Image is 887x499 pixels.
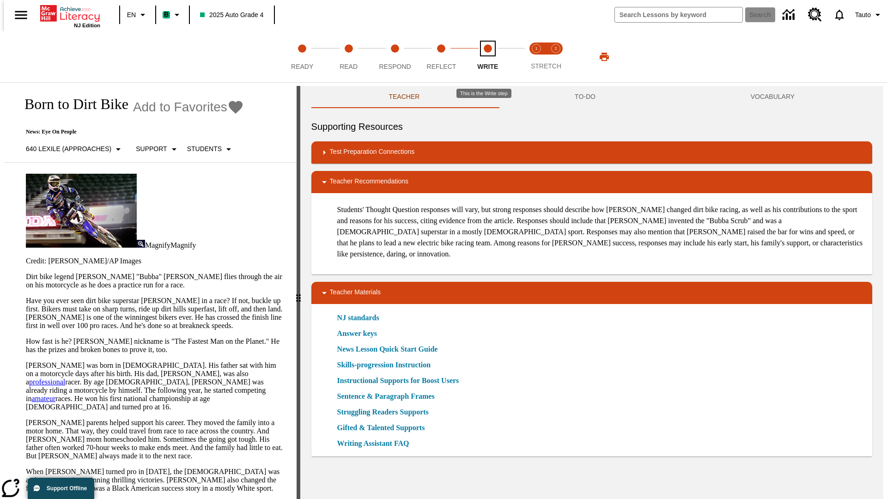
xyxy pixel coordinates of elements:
h1: Born to Dirt Bike [15,96,128,113]
a: Skills-progression Instruction, Will open in new browser window or tab [337,359,431,371]
button: Teacher [311,86,498,108]
span: Respond [379,63,411,70]
span: STRETCH [531,62,561,70]
a: Struggling Readers Supports [337,407,434,418]
span: Write [477,63,498,70]
p: Support [136,144,167,154]
a: Sentence & Paragraph Frames, Will open in new browser window or tab [337,391,435,402]
img: Magnify [137,240,145,248]
button: Stretch Read step 1 of 2 [523,31,550,82]
button: Stretch Respond step 2 of 2 [542,31,569,82]
div: Home [40,3,100,28]
a: Answer keys, Will open in new browser window or tab [337,328,377,339]
span: EN [127,10,136,20]
button: Read step 2 of 5 [322,31,375,82]
div: reading [4,86,297,494]
p: Teacher Recommendations [330,176,408,188]
button: Reflect step 4 of 5 [414,31,468,82]
span: Magnify [145,241,170,249]
a: NJ standards [337,312,385,323]
div: Teacher Materials [311,282,872,304]
p: [PERSON_NAME] was born in [DEMOGRAPHIC_DATA]. His father sat with him on a motorcycle days after ... [26,361,286,411]
text: 2 [554,46,557,51]
p: News: Eye On People [15,128,244,135]
span: Add to Favorites [133,100,227,115]
span: Support Offline [47,485,87,492]
a: Notifications [827,3,851,27]
p: Test Preparation Connections [330,147,415,158]
a: News Lesson Quick Start Guide, Will open in new browser window or tab [337,344,438,355]
span: B [164,9,169,20]
button: VOCABULARY [673,86,872,108]
p: 640 Lexile (Approaches) [26,144,111,154]
a: amateur [31,395,55,402]
span: NJ Edition [74,23,100,28]
input: search field [615,7,742,22]
p: [PERSON_NAME] parents helped support his career. They moved the family into a motor home. That wa... [26,419,286,460]
button: Boost Class color is mint green. Change class color [159,6,186,23]
button: Write step 5 of 5 [461,31,515,82]
p: Students' Thought Question responses will vary, but strong responses should describe how [PERSON_... [337,204,865,260]
a: Instructional Supports for Boost Users, Will open in new browser window or tab [337,375,459,386]
a: Writing Assistant FAQ [337,438,415,449]
h6: Supporting Resources [311,119,872,134]
div: Instructional Panel Tabs [311,86,872,108]
button: Print [589,49,619,65]
span: Magnify [170,241,196,249]
div: Teacher Recommendations [311,171,872,193]
p: Have you ever seen dirt bike superstar [PERSON_NAME] in a race? If not, buckle up first. Bikers m... [26,297,286,330]
span: Ready [291,63,313,70]
button: Scaffolds, Support [132,141,183,158]
div: Press Enter or Spacebar and then press right and left arrow keys to move the slider [297,86,300,499]
p: Dirt bike legend [PERSON_NAME] "Bubba" [PERSON_NAME] flies through the air on his motorcycle as h... [26,273,286,289]
a: sensation [55,476,82,484]
a: Resource Center, Will open in new tab [802,2,827,27]
p: Students [187,144,222,154]
button: Respond step 3 of 5 [368,31,422,82]
p: How fast is he? [PERSON_NAME] nickname is "The Fastest Man on the Planet." He has the prizes and ... [26,337,286,354]
button: Select Lexile, 640 Lexile (Approaches) [22,141,128,158]
div: This is the Write step [456,89,511,98]
span: 2025 Auto Grade 4 [200,10,264,20]
button: Select Student [183,141,238,158]
button: Open side menu [7,1,35,29]
a: professional [29,378,65,386]
img: Motocross racer James Stewart flies through the air on his dirt bike. [26,174,137,248]
div: activity [300,86,883,499]
a: Data Center [777,2,802,28]
button: Language: EN, Select a language [123,6,152,23]
button: Support Offline [28,478,94,499]
button: Add to Favorites - Born to Dirt Bike [133,99,244,115]
div: Test Preparation Connections [311,141,872,164]
p: Credit: [PERSON_NAME]/AP Images [26,257,286,265]
button: Ready step 1 of 5 [275,31,329,82]
span: Tauto [855,10,871,20]
span: Read [340,63,358,70]
p: Teacher Materials [330,287,381,298]
button: TO-DO [497,86,673,108]
p: When [PERSON_NAME] turned pro in [DATE], the [DEMOGRAPHIC_DATA] was an instant , winning thrillin... [26,468,286,493]
button: Profile/Settings [851,6,887,23]
span: Reflect [427,63,456,70]
text: 1 [535,46,537,51]
a: Gifted & Talented Supports [337,422,431,433]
